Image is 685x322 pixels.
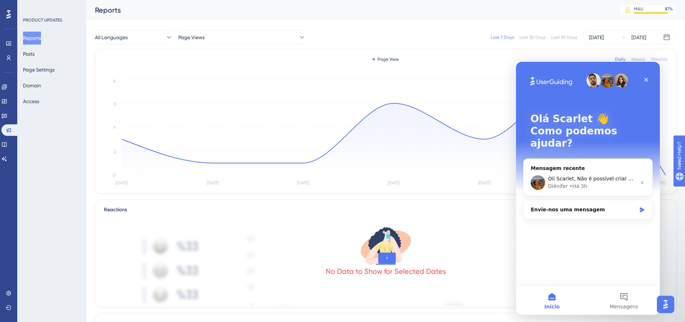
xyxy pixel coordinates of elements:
button: Posts [23,47,35,60]
tspan: 8 [113,79,116,84]
div: Fechar [124,11,137,24]
tspan: [DATE] [478,180,490,185]
div: Diênifer [32,121,52,128]
button: Access [23,95,39,108]
div: Last 90 Days [551,34,577,40]
div: Envie-nos uma mensagem [15,144,120,152]
div: [DATE] [589,33,604,42]
button: Page Settings [23,63,55,76]
div: Daily [615,56,625,62]
span: Mensagens [93,242,122,247]
tspan: [DATE] [653,180,665,185]
span: Oii Scarlet, Não é possível criar mais de uma página. Você pode ter uma página de Product Updates... [32,114,423,120]
iframe: UserGuiding AI Assistant Launcher [655,294,676,315]
div: [DATE] [631,33,646,42]
button: All Languages [95,30,173,45]
span: Início [28,242,44,247]
div: MAU [634,6,643,12]
div: Weekly [631,56,645,62]
div: PRODUCT UPDATES [23,17,62,23]
span: Need Help? [17,2,45,10]
div: Monthly [651,56,667,62]
div: No Data to Show for Selected Dates [326,266,446,276]
button: Domain [23,79,41,92]
tspan: 6 [114,101,116,106]
div: Last 30 Days [520,34,545,40]
tspan: 0 [113,172,116,178]
div: Last 7 Days [491,34,514,40]
button: Page Views [178,30,306,45]
span: Page Views [178,33,205,42]
tspan: [DATE] [206,180,219,185]
div: Reactions [104,206,667,214]
div: Envie-nos uma mensagem [7,138,137,158]
div: Page View [373,56,399,62]
div: 87 % [665,6,673,12]
tspan: 2 [114,149,116,154]
div: • Há 3h [53,121,71,128]
iframe: Intercom live chat [516,62,660,315]
tspan: 4 [113,125,116,130]
button: Mensagens [72,224,144,253]
button: Reports [23,32,41,45]
tspan: [DATE] [388,180,400,185]
tspan: [DATE] [116,180,128,185]
span: All Languages [95,33,128,42]
tspan: [DATE] [297,180,309,185]
div: Reports [95,5,601,15]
